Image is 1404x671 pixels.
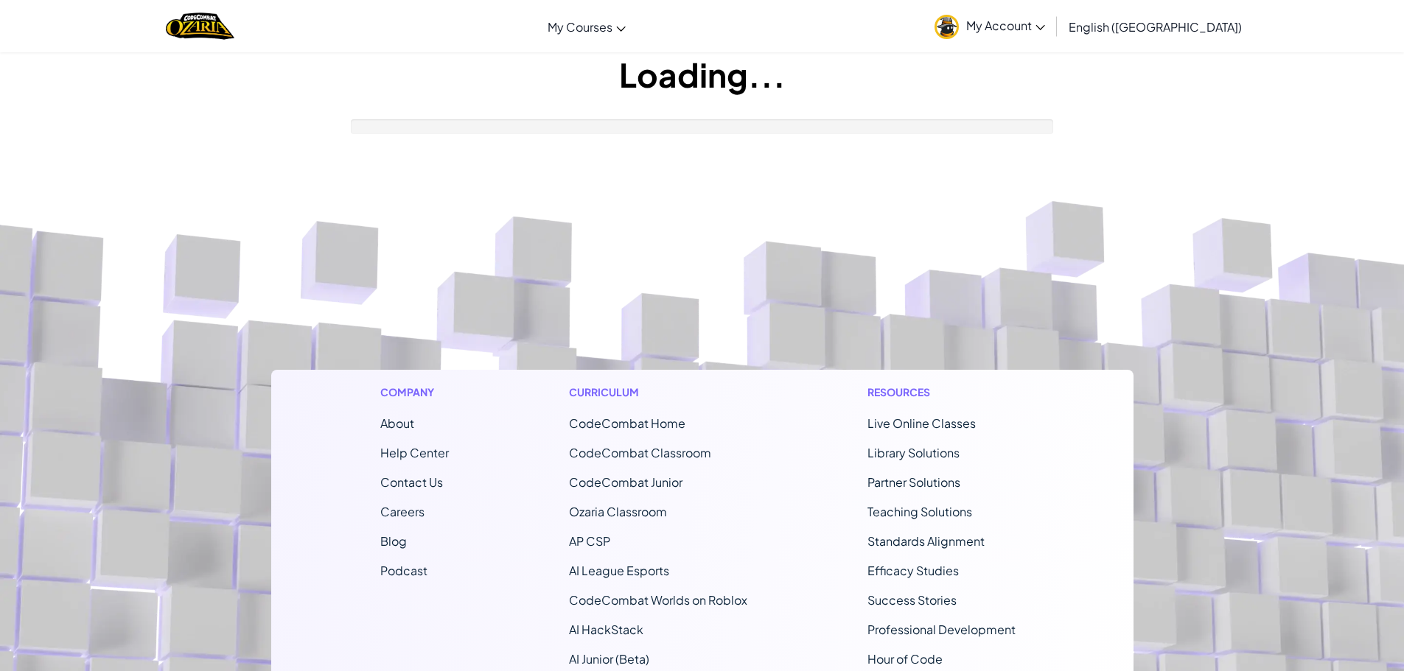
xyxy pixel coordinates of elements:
[548,19,612,35] span: My Courses
[867,651,943,667] a: Hour of Code
[166,11,234,41] img: Home
[380,445,449,460] a: Help Center
[380,533,407,549] a: Blog
[380,504,425,519] a: Careers
[867,474,960,490] a: Partner Solutions
[966,18,1045,33] span: My Account
[867,415,976,431] a: Live Online Classes
[569,651,649,667] a: AI Junior (Beta)
[569,445,711,460] a: CodeCombat Classroom
[867,592,957,608] a: Success Stories
[867,384,1024,400] h1: Resources
[380,474,443,490] span: Contact Us
[867,445,960,460] a: Library Solutions
[569,622,643,637] a: AI HackStack
[569,563,669,578] a: AI League Esports
[867,504,972,519] a: Teaching Solutions
[569,384,747,400] h1: Curriculum
[380,563,427,578] a: Podcast
[935,15,959,39] img: avatar
[927,3,1052,49] a: My Account
[569,474,682,490] a: CodeCombat Junior
[867,622,1016,637] a: Professional Development
[540,7,633,46] a: My Courses
[569,533,610,549] a: AP CSP
[380,384,449,400] h1: Company
[569,415,685,431] span: CodeCombat Home
[867,533,985,549] a: Standards Alignment
[1061,7,1249,46] a: English ([GEOGRAPHIC_DATA])
[166,11,234,41] a: Ozaria by CodeCombat logo
[1069,19,1242,35] span: English ([GEOGRAPHIC_DATA])
[867,563,959,578] a: Efficacy Studies
[380,415,414,431] a: About
[569,504,667,519] a: Ozaria Classroom
[569,592,747,608] a: CodeCombat Worlds on Roblox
